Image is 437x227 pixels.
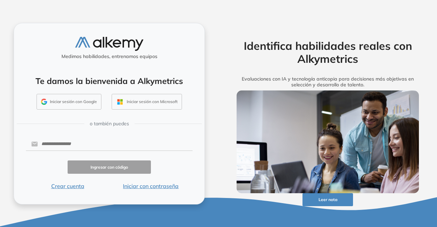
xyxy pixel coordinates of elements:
[41,99,47,105] img: GMAIL_ICON
[37,94,101,110] button: Iniciar sesión con Google
[226,76,429,88] h5: Evaluaciones con IA y tecnología anticopia para decisiones más objetivas en selección y desarroll...
[314,148,437,227] iframe: Chat Widget
[75,37,143,51] img: logo-alkemy
[302,193,353,207] button: Leer nota
[237,90,419,193] img: img-more-info
[26,182,109,190] button: Crear cuenta
[90,120,129,127] span: o también puedes
[17,54,202,59] h5: Medimos habilidades, entrenamos equipos
[226,39,429,66] h2: Identifica habilidades reales con Alkymetrics
[23,76,196,86] h4: Te damos la bienvenida a Alkymetrics
[112,94,182,110] button: Iniciar sesión con Microsoft
[68,160,151,174] button: Ingresar con código
[314,148,437,227] div: Widget de chat
[116,98,124,106] img: OUTLOOK_ICON
[109,182,193,190] button: Iniciar con contraseña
